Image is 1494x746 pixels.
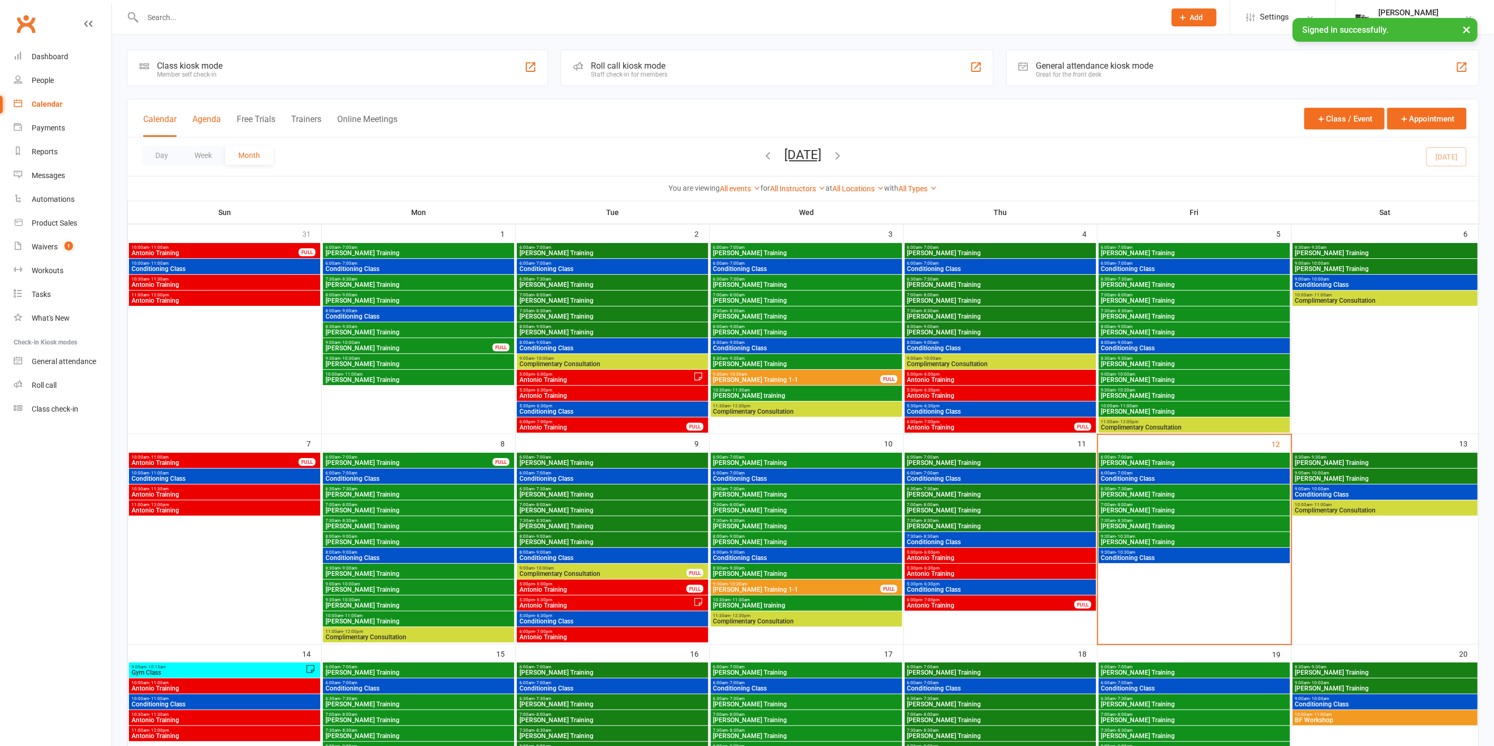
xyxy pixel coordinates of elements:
[1295,297,1476,304] span: Complimentary Consultation
[322,201,516,223] th: Mon
[713,261,900,266] span: 6:00am
[907,345,1094,351] span: Conditioning Class
[907,293,1094,297] span: 7:00am
[325,245,512,250] span: 6:00am
[500,434,515,452] div: 8
[922,245,939,250] span: - 7:00am
[14,374,112,397] a: Roll call
[907,424,1075,431] span: Antonio Training
[720,184,761,193] a: All events
[325,261,512,266] span: 6:00am
[1101,329,1288,335] span: [PERSON_NAME] Training
[728,324,745,329] span: - 9:00am
[694,225,709,242] div: 2
[1082,225,1097,242] div: 4
[519,408,706,415] span: Conditioning Class
[907,361,1094,367] span: Complimentary Consultation
[519,297,706,304] span: [PERSON_NAME] Training
[14,116,112,140] a: Payments
[1116,309,1133,313] span: - 8:30am
[519,424,687,431] span: Antonio Training
[1098,201,1292,223] th: Fri
[1304,108,1385,129] button: Class / Event
[519,340,706,345] span: 8:00am
[534,261,551,266] span: - 7:00am
[1116,245,1133,250] span: - 7:00am
[131,455,299,460] span: 10:00am
[713,324,900,329] span: 8:00am
[923,404,940,408] span: - 6:30pm
[1101,455,1288,460] span: 6:00am
[519,361,706,367] span: Complimentary Consultation
[237,114,275,137] button: Free Trials
[1116,261,1133,266] span: - 7:00am
[14,235,112,259] a: Waivers 1
[1295,282,1476,288] span: Conditioning Class
[325,297,512,304] span: [PERSON_NAME] Training
[534,309,551,313] span: - 8:30am
[880,375,897,383] div: FULL
[519,324,706,329] span: 8:00am
[14,140,112,164] a: Reports
[907,377,1094,383] span: Antonio Training
[325,313,512,320] span: Conditioning Class
[32,243,58,251] div: Waivers
[534,455,551,460] span: - 7:00am
[1295,277,1476,282] span: 9:00am
[713,408,900,415] span: Complimentary Consultation
[922,324,939,329] span: - 9:00am
[32,124,65,132] div: Payments
[728,277,745,282] span: - 7:30am
[1101,293,1288,297] span: 7:00am
[131,245,299,250] span: 10:00am
[519,266,706,272] span: Conditioning Class
[728,455,745,460] span: - 7:00am
[713,293,900,297] span: 7:00am
[325,282,512,288] span: [PERSON_NAME] Training
[731,404,751,408] span: - 12:30pm
[1116,455,1133,460] span: - 7:00am
[907,313,1094,320] span: [PERSON_NAME] Training
[14,45,112,69] a: Dashboard
[907,277,1094,282] span: 6:30am
[325,340,493,345] span: 9:00am
[1378,17,1439,27] div: The Weight Rm
[1101,361,1288,367] span: [PERSON_NAME] Training
[535,388,552,393] span: - 6:30pm
[1190,13,1203,22] span: Add
[32,266,63,275] div: Workouts
[713,250,900,256] span: [PERSON_NAME] Training
[519,345,706,351] span: Conditioning Class
[325,266,512,272] span: Conditioning Class
[32,405,78,413] div: Class check-in
[694,434,709,452] div: 9
[713,455,900,460] span: 6:00am
[519,393,706,399] span: Antonio Training
[149,293,169,297] span: - 12:00pm
[519,250,706,256] span: [PERSON_NAME] Training
[923,388,940,393] span: - 6:30pm
[907,388,1094,393] span: 5:30pm
[519,245,706,250] span: 6:00am
[1313,293,1332,297] span: - 11:00am
[493,458,509,466] div: FULL
[713,393,900,399] span: [PERSON_NAME] training
[907,297,1094,304] span: [PERSON_NAME] Training
[131,297,318,304] span: Antonio Training
[14,164,112,188] a: Messages
[516,201,710,223] th: Tue
[14,306,112,330] a: What's New
[14,259,112,283] a: Workouts
[907,282,1094,288] span: [PERSON_NAME] Training
[1116,293,1133,297] span: - 8:00am
[299,458,315,466] div: FULL
[340,293,357,297] span: - 9:00am
[519,277,706,282] span: 6:30am
[14,92,112,116] a: Calendar
[534,340,551,345] span: - 9:00am
[149,455,169,460] span: - 11:00am
[1116,277,1133,282] span: - 7:30am
[1260,5,1289,29] span: Settings
[907,261,1094,266] span: 6:00am
[833,184,885,193] a: All Locations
